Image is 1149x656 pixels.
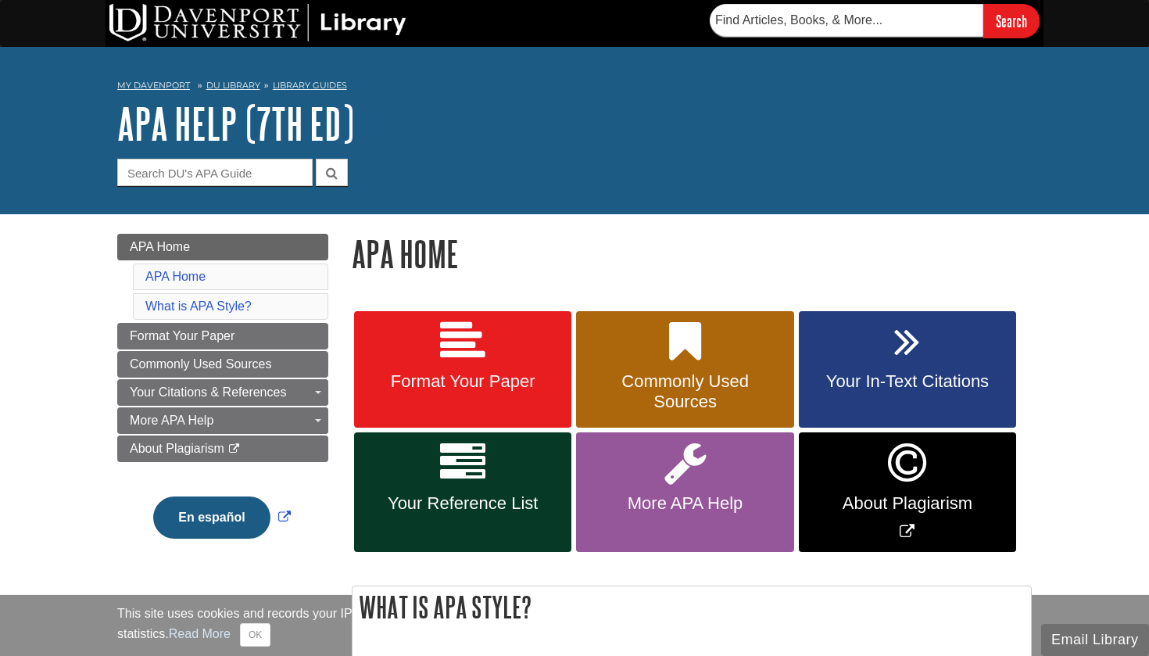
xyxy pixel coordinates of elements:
[353,586,1031,628] h2: What is APA Style?
[1041,624,1149,656] button: Email Library
[811,371,1004,392] span: Your In-Text Citations
[117,79,190,92] a: My Davenport
[576,311,793,428] a: Commonly Used Sources
[117,159,313,186] input: Search DU's APA Guide
[130,385,286,399] span: Your Citations & References
[130,329,234,342] span: Format Your Paper
[811,493,1004,514] span: About Plagiarism
[352,234,1032,274] h1: APA Home
[117,604,1032,647] div: This site uses cookies and records your IP address for usage statistics. Additionally, we use Goo...
[710,4,983,37] input: Find Articles, Books, & More...
[117,234,328,565] div: Guide Page Menu
[169,627,231,640] a: Read More
[273,80,347,91] a: Library Guides
[130,357,271,371] span: Commonly Used Sources
[109,4,406,41] img: DU Library
[117,436,328,462] a: About Plagiarism
[799,432,1016,552] a: Link opens in new window
[206,80,260,91] a: DU Library
[227,444,241,454] i: This link opens in a new window
[130,240,190,253] span: APA Home
[366,493,560,514] span: Your Reference List
[149,511,294,524] a: Link opens in new window
[354,432,571,552] a: Your Reference List
[576,432,793,552] a: More APA Help
[240,623,270,647] button: Close
[153,496,270,539] button: En español
[117,99,354,148] a: APA Help (7th Ed)
[130,442,224,455] span: About Plagiarism
[588,371,782,412] span: Commonly Used Sources
[117,75,1032,100] nav: breadcrumb
[354,311,571,428] a: Format Your Paper
[799,311,1016,428] a: Your In-Text Citations
[117,351,328,378] a: Commonly Used Sources
[130,414,213,427] span: More APA Help
[117,379,328,406] a: Your Citations & References
[117,234,328,260] a: APA Home
[588,493,782,514] span: More APA Help
[983,4,1040,38] input: Search
[145,270,206,283] a: APA Home
[117,407,328,434] a: More APA Help
[145,299,252,313] a: What is APA Style?
[710,4,1040,38] form: Searches DU Library's articles, books, and more
[117,323,328,350] a: Format Your Paper
[366,371,560,392] span: Format Your Paper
